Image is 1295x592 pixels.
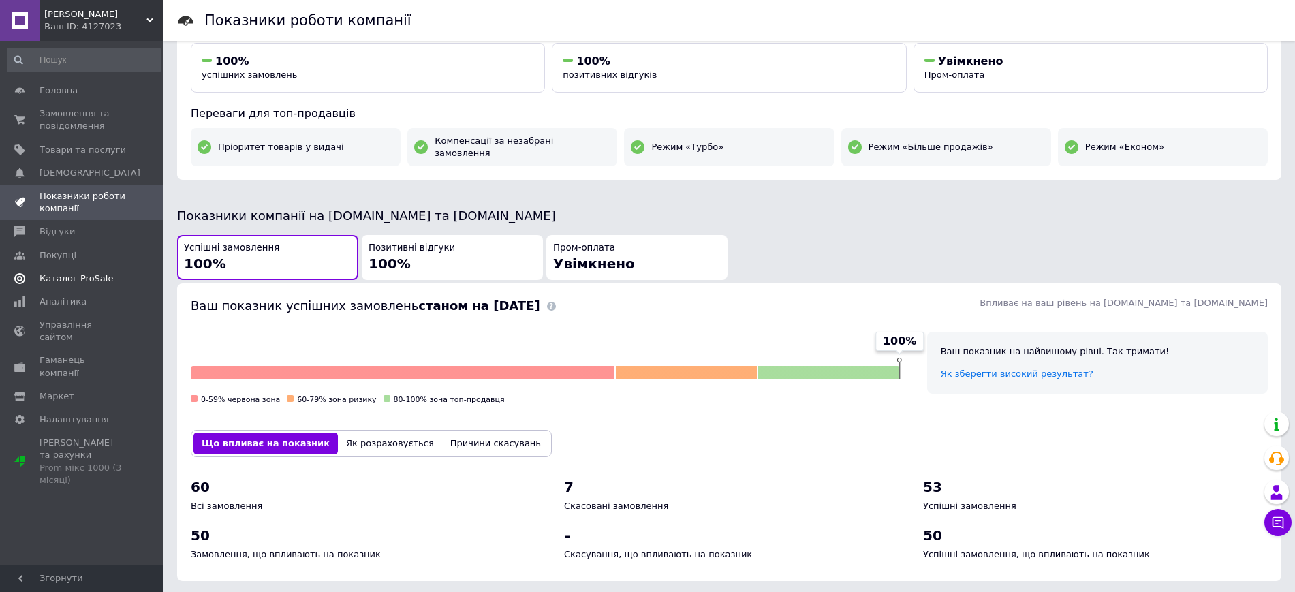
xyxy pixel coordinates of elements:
span: Управління сайтом [40,319,126,343]
span: Хіт Маркет [44,8,146,20]
button: Що впливає на показник [193,433,338,454]
span: Налаштування [40,414,109,426]
div: Prom мікс 1000 (3 місяці) [40,462,126,486]
span: Успішні замовлення [923,501,1016,511]
span: [PERSON_NAME] та рахунки [40,437,126,486]
button: УвімкненоПром-оплата [914,43,1268,93]
div: Ваш ID: 4127023 [44,20,163,33]
span: Замовлення та повідомлення [40,108,126,132]
span: Товари та послуги [40,144,126,156]
span: Впливає на ваш рівень на [DOMAIN_NAME] та [DOMAIN_NAME] [980,298,1268,308]
span: 100% [883,334,916,349]
span: Головна [40,84,78,97]
span: 50 [923,527,942,544]
span: Маркет [40,390,74,403]
button: Чат з покупцем [1264,509,1292,536]
span: [DEMOGRAPHIC_DATA] [40,167,140,179]
span: Показники компанії на [DOMAIN_NAME] та [DOMAIN_NAME] [177,208,556,223]
button: Як розраховується [338,433,442,454]
span: Скасування, що впливають на показник [564,549,752,559]
span: 50 [191,527,210,544]
span: Увімкнено [938,54,1003,67]
h1: Показники роботи компанії [204,12,411,29]
span: 100% [184,255,226,272]
span: – [564,527,571,544]
span: Позитивні відгуки [369,242,455,255]
button: Причини скасувань [442,433,549,454]
span: Показники роботи компанії [40,190,126,215]
span: Аналітика [40,296,87,308]
span: успішних замовлень [202,69,297,80]
span: Гаманець компанії [40,354,126,379]
span: 80-100% зона топ-продавця [394,395,505,404]
span: позитивних відгуків [563,69,657,80]
span: 7 [564,479,574,495]
span: 100% [369,255,411,272]
span: 100% [215,54,249,67]
span: Замовлення, що впливають на показник [191,549,381,559]
span: Відгуки [40,225,75,238]
span: Покупці [40,249,76,262]
span: Успішні замовлення, що впливають на показник [923,549,1150,559]
button: Успішні замовлення100% [177,235,358,281]
span: Всі замовлення [191,501,262,511]
span: Увімкнено [553,255,635,272]
span: Режим «Турбо» [651,141,723,153]
span: Режим «Більше продажів» [869,141,993,153]
button: 100%позитивних відгуків [552,43,906,93]
span: Скасовані замовлення [564,501,668,511]
span: Успішні замовлення [184,242,279,255]
span: Пріоритет товарів у видачі [218,141,344,153]
div: Ваш показник на найвищому рівні. Так тримати! [941,345,1254,358]
span: Компенсації за незабрані замовлення [435,135,610,159]
button: Пром-оплатаУвімкнено [546,235,728,281]
button: Позитивні відгуки100% [362,235,543,281]
span: Каталог ProSale [40,272,113,285]
span: 60-79% зона ризику [297,395,376,404]
span: Пром-оплата [924,69,985,80]
span: Режим «Економ» [1085,141,1164,153]
span: 0-59% червона зона [201,395,280,404]
b: станом на [DATE] [418,298,540,313]
button: 100%успішних замовлень [191,43,545,93]
span: 60 [191,479,210,495]
a: Як зберегти високий результат? [941,369,1093,379]
span: 100% [576,54,610,67]
span: Ваш показник успішних замовлень [191,298,540,313]
span: 53 [923,479,942,495]
input: Пошук [7,48,161,72]
span: Пром-оплата [553,242,615,255]
span: Переваги для топ-продавців [191,107,356,120]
